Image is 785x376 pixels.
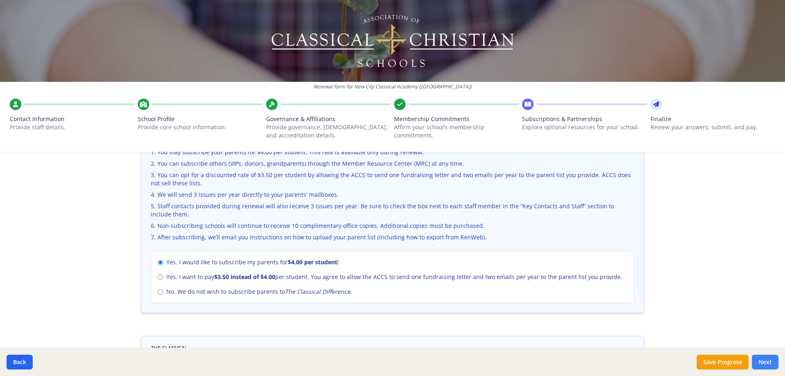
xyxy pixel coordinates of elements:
[151,191,634,199] li: We will send 3 issues per year directly to your parents' mailboxes.
[522,115,647,123] span: Subscriptions & Partnerships
[158,260,163,265] input: Yes. I would like to subscribe my parents for$4.00 per student!
[151,233,634,241] li: After subscribing, we’ll email you instructions on how to upload your parent list (including how ...
[394,115,519,123] span: Membership Commitments
[10,115,135,123] span: Contact Information
[151,222,634,230] li: Non-subscribing schools will continue to receive 10 complimentary office copies. Additional copie...
[262,347,567,360] h2: The Classical Difference – [PERSON_NAME] & Donor Subscription
[650,115,775,123] span: Finalize
[394,123,519,140] p: Affirm your school’s membership commitments.
[522,123,647,131] p: Explore optional resources for your school.
[158,289,163,295] input: No. We do not wish to subscribe parents toThe Classical Difference.
[151,160,634,168] li: You can subscribe others (VIPs, donors, grandparents) through the Member Resource Center (MRC) at...
[270,12,515,70] img: Logo
[151,202,634,218] li: Staff contacts provided during renewal will also receive 3 issues per year. Be sure to check the ...
[151,171,634,187] li: You can opt for a discounted rate of $3.50 per student by allowing the ACCS to send one fundraisi...
[7,355,33,369] button: Back
[266,123,391,140] p: Provide governance, [DEMOGRAPHIC_DATA], and accreditation details.
[288,258,337,266] strong: $4.00 per student
[138,115,262,123] span: School Profile
[10,123,135,131] p: Provide staff details.
[158,275,163,280] input: Yes. I want to pay$3.50 instead of $4.00per student. You agree to allow the ACCS to send one fund...
[151,346,256,372] img: The Classical Difference
[214,273,275,281] strong: $3.50 instead of $4.00
[285,288,350,295] em: The Classical Difference
[166,273,622,281] span: Yes. I want to pay per student. You agree to allow the ACCS to send one fundraising letter and tw...
[650,123,775,131] p: Review your answers, submit, and pay.
[266,115,391,123] span: Governance & Affiliations
[166,288,352,296] span: No. We do not wish to subscribe parents to .
[166,258,339,266] span: Yes. I would like to subscribe my parents for !
[697,355,749,369] button: Save Progress
[138,123,262,131] p: Provide core school information.
[752,355,778,369] button: Next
